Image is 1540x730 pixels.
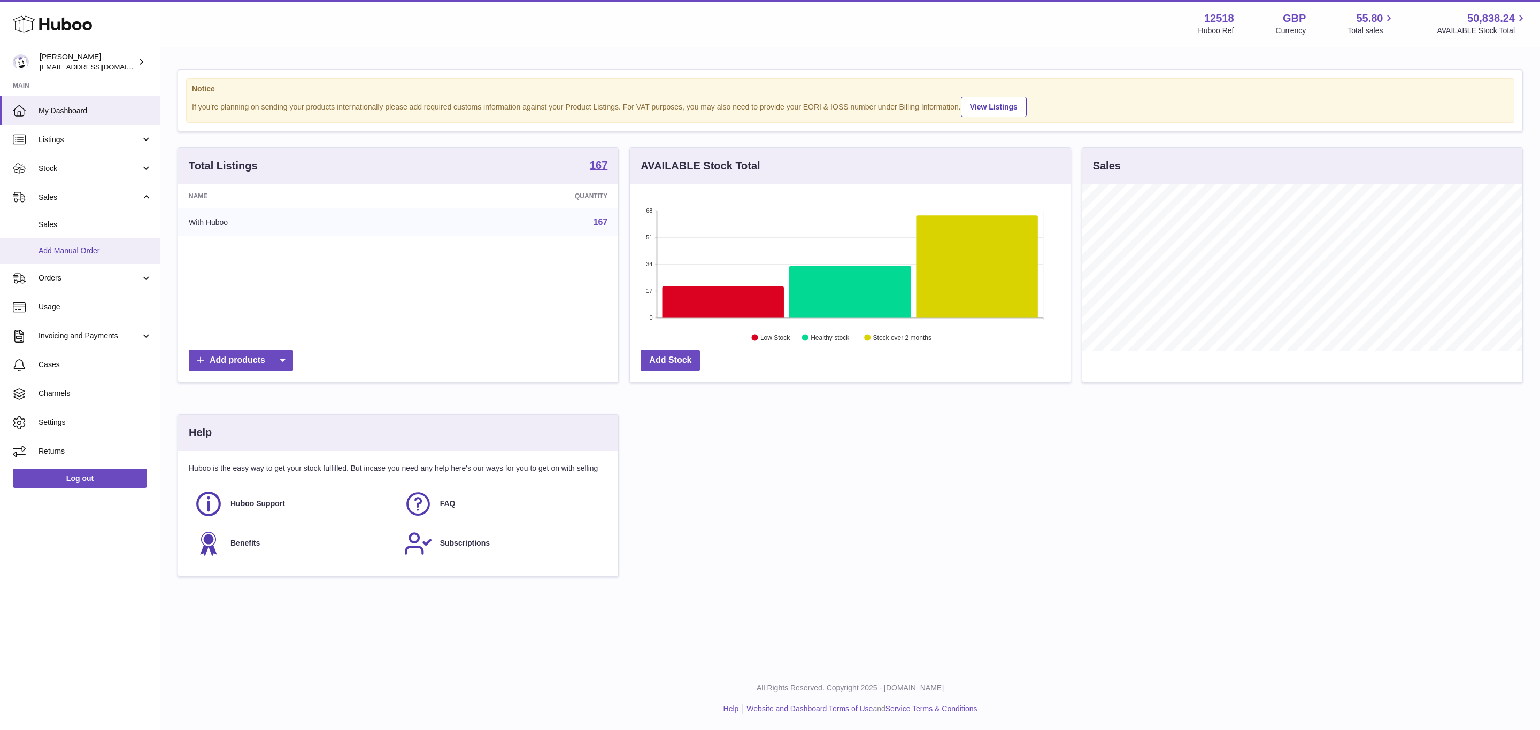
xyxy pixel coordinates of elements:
span: Cases [38,360,152,370]
a: Add products [189,350,293,371]
div: Huboo Ref [1198,26,1234,36]
a: Benefits [194,529,393,558]
text: 34 [646,261,653,267]
a: 167 [590,160,607,173]
span: Invoicing and Payments [38,331,141,341]
span: [EMAIL_ADDRESS][DOMAIN_NAME] [40,63,157,71]
a: Website and Dashboard Terms of Use [746,704,873,713]
a: Help [723,704,739,713]
span: Sales [38,192,141,203]
p: All Rights Reserved. Copyright 2025 - [DOMAIN_NAME] [169,683,1531,693]
text: Healthy stock [811,334,850,341]
a: Add Stock [641,350,700,371]
strong: GBP [1283,11,1306,26]
span: Add Manual Order [38,246,152,256]
a: 167 [594,218,608,227]
p: Huboo is the easy way to get your stock fulfilled. But incase you need any help here's our ways f... [189,463,607,473]
span: 55.80 [1356,11,1383,26]
a: 55.80 Total sales [1347,11,1395,36]
text: 0 [650,314,653,321]
a: FAQ [404,490,603,518]
a: 50,838.24 AVAILABLE Stock Total [1437,11,1527,36]
h3: Total Listings [189,159,258,173]
text: 68 [646,207,653,214]
img: internalAdmin-12518@internal.huboo.com [13,54,29,70]
span: Returns [38,446,152,456]
li: and [743,704,977,714]
span: FAQ [440,499,456,509]
span: My Dashboard [38,106,152,116]
div: Currency [1276,26,1306,36]
span: Total sales [1347,26,1395,36]
span: Benefits [230,538,260,548]
span: Usage [38,302,152,312]
a: View Listings [961,97,1027,117]
h3: Help [189,425,212,440]
span: Listings [38,135,141,145]
span: AVAILABLE Stock Total [1437,26,1527,36]
strong: Notice [192,84,1508,94]
a: Subscriptions [404,529,603,558]
h3: Sales [1093,159,1121,173]
span: Channels [38,389,152,399]
a: Log out [13,469,147,488]
div: [PERSON_NAME] [40,52,136,72]
a: Huboo Support [194,490,393,518]
strong: 167 [590,160,607,170]
td: With Huboo [178,208,410,236]
text: Low Stock [760,334,790,341]
a: Service Terms & Conditions [885,704,977,713]
strong: 12518 [1204,11,1234,26]
span: Huboo Support [230,499,285,509]
span: Settings [38,417,152,428]
span: Sales [38,220,152,230]
th: Name [178,184,410,208]
text: Stock over 2 months [873,334,931,341]
text: 17 [646,288,653,294]
text: 51 [646,234,653,240]
div: If you're planning on sending your products internationally please add required customs informati... [192,95,1508,117]
th: Quantity [410,184,618,208]
span: 50,838.24 [1467,11,1515,26]
span: Subscriptions [440,538,490,548]
span: Orders [38,273,141,283]
span: Stock [38,164,141,174]
h3: AVAILABLE Stock Total [641,159,760,173]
